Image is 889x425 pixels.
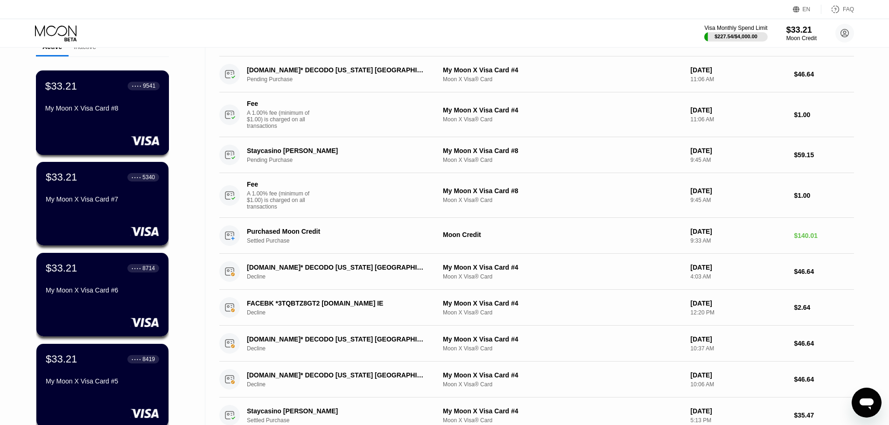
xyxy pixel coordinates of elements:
div: Visa Monthly Spend Limit [704,25,767,31]
div: Moon X Visa® Card [443,309,683,316]
div: $33.21 [786,25,817,35]
div: Staycasino [PERSON_NAME]Pending PurchaseMy Moon X Visa Card #8Moon X Visa® Card[DATE]9:45 AM$59.15 [219,137,854,173]
div: [DATE] [691,147,787,154]
div: Moon X Visa® Card [443,273,683,280]
div: A 1.00% fee (minimum of $1.00) is charged on all transactions [247,110,317,129]
div: 10:06 AM [691,381,787,388]
div: 11:06 AM [691,76,787,83]
div: $33.21 [45,80,77,92]
div: Purchased Moon Credit [247,228,428,235]
div: My Moon X Visa Card #5 [46,377,159,385]
div: Decline [247,381,441,388]
div: My Moon X Visa Card #8 [45,105,160,112]
div: [DOMAIN_NAME]* DECODO [US_STATE] [GEOGRAPHIC_DATA]Pending PurchaseMy Moon X Visa Card #4Moon X Vi... [219,56,854,92]
div: Settled Purchase [247,237,441,244]
div: Decline [247,273,441,280]
div: $1.00 [794,192,854,199]
div: [DATE] [691,371,787,379]
div: [DATE] [691,187,787,195]
div: $35.47 [794,411,854,419]
div: ● ● ● ● [132,84,141,87]
div: My Moon X Visa Card #6 [46,286,159,294]
div: $140.01 [794,232,854,239]
div: $46.64 [794,268,854,275]
div: [DATE] [691,264,787,271]
div: Fee [247,100,312,107]
div: $59.15 [794,151,854,159]
div: $33.21Moon Credit [786,25,817,42]
div: My Moon X Visa Card #4 [443,264,683,271]
div: 5340 [142,174,155,181]
div: FAQ [843,6,854,13]
div: $33.21 [46,353,77,365]
div: ● ● ● ● [132,176,141,179]
div: My Moon X Visa Card #8 [443,147,683,154]
div: My Moon X Visa Card #4 [443,407,683,415]
div: 9:33 AM [691,237,787,244]
div: $33.21● ● ● ●8714My Moon X Visa Card #6 [36,253,168,336]
div: [DATE] [691,66,787,74]
div: 8714 [142,265,155,272]
div: 12:20 PM [691,309,787,316]
div: 8419 [142,356,155,362]
div: Decline [247,309,441,316]
div: $33.21● ● ● ●5340My Moon X Visa Card #7 [36,162,168,245]
div: $33.21 [46,171,77,183]
div: [DOMAIN_NAME]* DECODO [US_STATE] [GEOGRAPHIC_DATA] [247,371,428,379]
div: ● ● ● ● [132,358,141,361]
div: Moon X Visa® Card [443,116,683,123]
div: ● ● ● ● [132,267,141,270]
div: Moon X Visa® Card [443,197,683,203]
div: FeeA 1.00% fee (minimum of $1.00) is charged on all transactionsMy Moon X Visa Card #4Moon X Visa... [219,92,854,137]
div: $33.21● ● ● ●9541My Moon X Visa Card #8 [36,71,168,154]
div: [DATE] [691,300,787,307]
div: Moon X Visa® Card [443,76,683,83]
div: [DOMAIN_NAME]* DECODO [US_STATE] [GEOGRAPHIC_DATA] [247,264,428,271]
div: Moon Credit [786,35,817,42]
div: EN [803,6,811,13]
div: [DOMAIN_NAME]* DECODO [US_STATE] [GEOGRAPHIC_DATA]DeclineMy Moon X Visa Card #4Moon X Visa® Card[... [219,326,854,362]
div: [DOMAIN_NAME]* DECODO [US_STATE] [GEOGRAPHIC_DATA]DeclineMy Moon X Visa Card #4Moon X Visa® Card[... [219,362,854,397]
div: 10:37 AM [691,345,787,352]
div: Pending Purchase [247,76,441,83]
div: [DOMAIN_NAME]* DECODO [US_STATE] [GEOGRAPHIC_DATA]DeclineMy Moon X Visa Card #4Moon X Visa® Card[... [219,254,854,290]
div: 5:13 PM [691,417,787,424]
div: Staycasino [PERSON_NAME] [247,147,428,154]
iframe: Button to launch messaging window [852,388,882,418]
div: My Moon X Visa Card #4 [443,371,683,379]
div: [DATE] [691,407,787,415]
div: 9:45 AM [691,157,787,163]
div: [DATE] [691,335,787,343]
div: Fee [247,181,312,188]
div: A 1.00% fee (minimum of $1.00) is charged on all transactions [247,190,317,210]
div: Moon X Visa® Card [443,381,683,388]
div: Settled Purchase [247,417,441,424]
div: Moon X Visa® Card [443,417,683,424]
div: $46.64 [794,70,854,78]
div: [DATE] [691,106,787,114]
div: $46.64 [794,376,854,383]
div: Pending Purchase [247,157,441,163]
div: 9:45 AM [691,197,787,203]
div: EN [793,5,821,14]
div: FAQ [821,5,854,14]
div: 4:03 AM [691,273,787,280]
div: $2.64 [794,304,854,311]
div: My Moon X Visa Card #4 [443,300,683,307]
div: [DOMAIN_NAME]* DECODO [US_STATE] [GEOGRAPHIC_DATA] [247,66,428,74]
div: FeeA 1.00% fee (minimum of $1.00) is charged on all transactionsMy Moon X Visa Card #8Moon X Visa... [219,173,854,218]
div: FACEBK *3TQBTZ8GT2 [DOMAIN_NAME] IEDeclineMy Moon X Visa Card #4Moon X Visa® Card[DATE]12:20 PM$2.64 [219,290,854,326]
div: $33.21 [46,262,77,274]
div: Purchased Moon CreditSettled PurchaseMoon Credit[DATE]9:33 AM$140.01 [219,218,854,254]
div: My Moon X Visa Card #4 [443,66,683,74]
div: [DATE] [691,228,787,235]
div: My Moon X Visa Card #7 [46,195,159,203]
div: Moon X Visa® Card [443,345,683,352]
div: My Moon X Visa Card #4 [443,335,683,343]
div: Visa Monthly Spend Limit$227.54/$4,000.00 [704,25,767,42]
div: My Moon X Visa Card #8 [443,187,683,195]
div: $227.54 / $4,000.00 [714,34,757,39]
div: My Moon X Visa Card #4 [443,106,683,114]
div: Staycasino [PERSON_NAME] [247,407,428,415]
div: Moon X Visa® Card [443,157,683,163]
